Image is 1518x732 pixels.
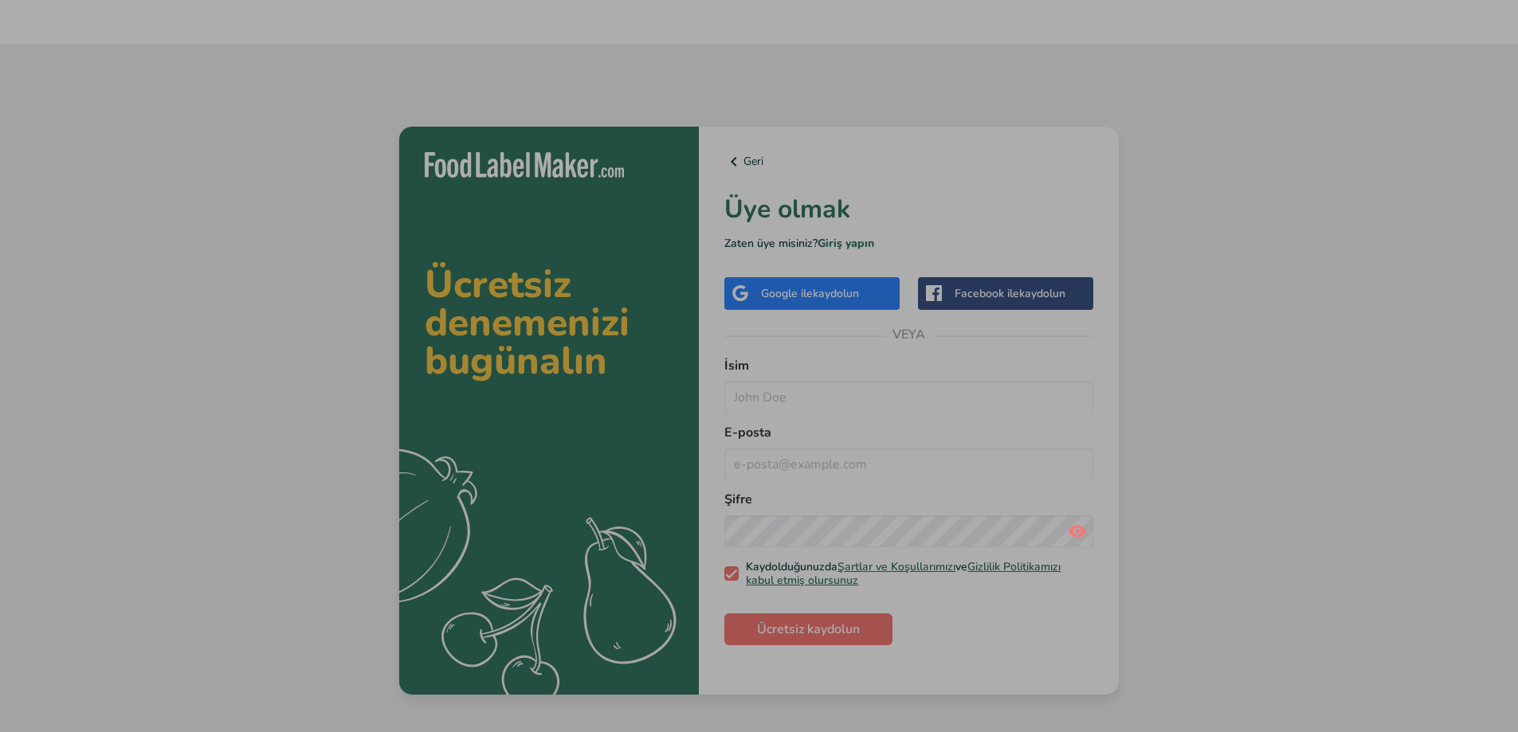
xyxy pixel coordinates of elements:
[724,448,1093,480] input: e-posta@example.com
[743,154,763,169] font: Geri
[955,286,1019,301] font: Facebook ile
[425,335,539,387] font: bugün
[724,152,1093,171] a: Geri
[724,613,892,645] button: Ücretsiz kaydolun
[746,559,837,574] font: Kaydolduğunuzda
[761,286,813,301] font: Google ile
[813,286,859,301] font: kaydolun
[724,382,1093,413] input: John Doe
[724,192,850,226] font: Üye olmak
[724,491,752,508] font: Şifre
[757,620,860,638] font: Ücretsiz kaydolun
[837,559,955,574] a: Şartlar ve Koşullarımızı
[892,326,925,343] font: VEYA
[539,335,607,387] font: alın
[955,559,967,574] font: ve
[1019,286,1065,301] font: kaydolun
[425,152,624,178] img: Gıda Etiketi Üreticisi
[724,236,818,251] font: Zaten üye misiniz?
[724,424,771,441] font: E-posta
[425,258,630,349] font: Ücretsiz denemenizi
[818,236,874,251] a: Giriş yapın
[746,559,1061,589] a: Gizlilik Politikamızı kabul etmiş olursunuz
[724,357,749,374] font: İsim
